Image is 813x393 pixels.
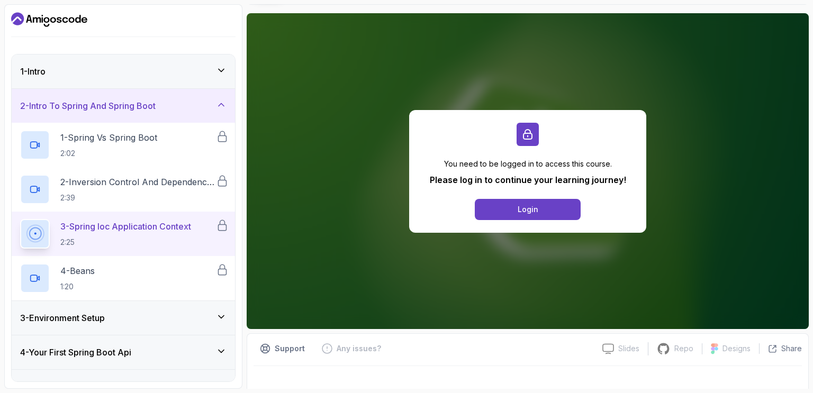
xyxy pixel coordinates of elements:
[20,312,105,324] h3: 3 - Environment Setup
[20,219,227,249] button: 3-Spring Ioc Application Context2:25
[60,237,191,248] p: 2:25
[759,343,802,354] button: Share
[674,343,693,354] p: Repo
[20,263,227,293] button: 4-Beans1:20
[475,199,581,220] button: Login
[20,65,46,78] h3: 1 - Intro
[60,281,95,292] p: 1:20
[12,89,235,123] button: 2-Intro To Spring And Spring Boot
[60,220,191,233] p: 3 - Spring Ioc Application Context
[20,130,227,160] button: 1-Spring Vs Spring Boot2:02
[60,131,157,144] p: 1 - Spring Vs Spring Boot
[781,343,802,354] p: Share
[60,193,216,203] p: 2:39
[12,301,235,335] button: 3-Environment Setup
[337,343,381,354] p: Any issues?
[20,346,131,359] h3: 4 - Your First Spring Boot Api
[12,335,235,369] button: 4-Your First Spring Boot Api
[12,54,235,88] button: 1-Intro
[60,264,95,277] p: 4 - Beans
[20,380,101,393] h3: 5 - Define The Model
[20,175,227,204] button: 2-Inversion Control And Dependency Injection2:39
[722,343,751,354] p: Designs
[254,340,311,357] button: Support button
[20,99,156,112] h3: 2 - Intro To Spring And Spring Boot
[60,176,216,188] p: 2 - Inversion Control And Dependency Injection
[518,204,538,215] div: Login
[275,343,305,354] p: Support
[11,11,87,28] a: Dashboard
[618,343,639,354] p: Slides
[60,148,157,159] p: 2:02
[430,159,626,169] p: You need to be logged in to access this course.
[430,173,626,186] p: Please log in to continue your learning journey!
